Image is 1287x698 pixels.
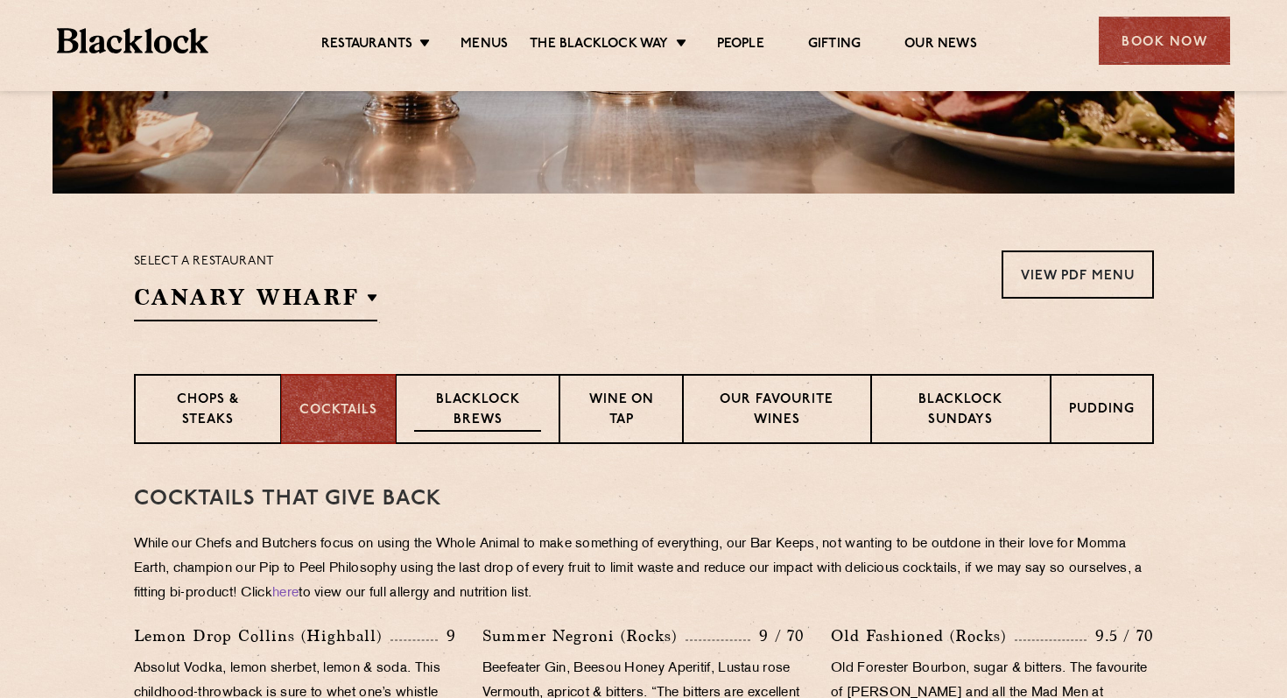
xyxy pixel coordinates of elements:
p: Summer Negroni (Rocks) [482,624,686,648]
a: here [272,587,299,600]
div: Book Now [1099,17,1230,65]
p: 9 / 70 [750,624,805,647]
a: Gifting [808,36,861,55]
p: Our favourite wines [701,391,853,432]
p: Blacklock Sundays [890,391,1031,432]
h3: Cocktails That Give Back [134,488,1154,511]
p: Cocktails [299,401,377,421]
a: Restaurants [321,36,412,55]
p: Wine on Tap [578,391,664,432]
a: Menus [461,36,508,55]
p: 9 [438,624,456,647]
a: View PDF Menu [1002,250,1154,299]
p: While our Chefs and Butchers focus on using the Whole Animal to make something of everything, our... [134,532,1154,606]
a: Our News [904,36,977,55]
h2: Canary Wharf [134,282,377,321]
p: Old Fashioned (Rocks) [831,624,1015,648]
a: The Blacklock Way [530,36,668,55]
p: Select a restaurant [134,250,377,273]
p: 9.5 / 70 [1087,624,1154,647]
img: BL_Textured_Logo-footer-cropped.svg [57,28,208,53]
p: Chops & Steaks [153,391,263,432]
p: Blacklock Brews [414,391,542,432]
p: Lemon Drop Collins (Highball) [134,624,390,648]
a: People [717,36,764,55]
p: Pudding [1069,400,1135,422]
